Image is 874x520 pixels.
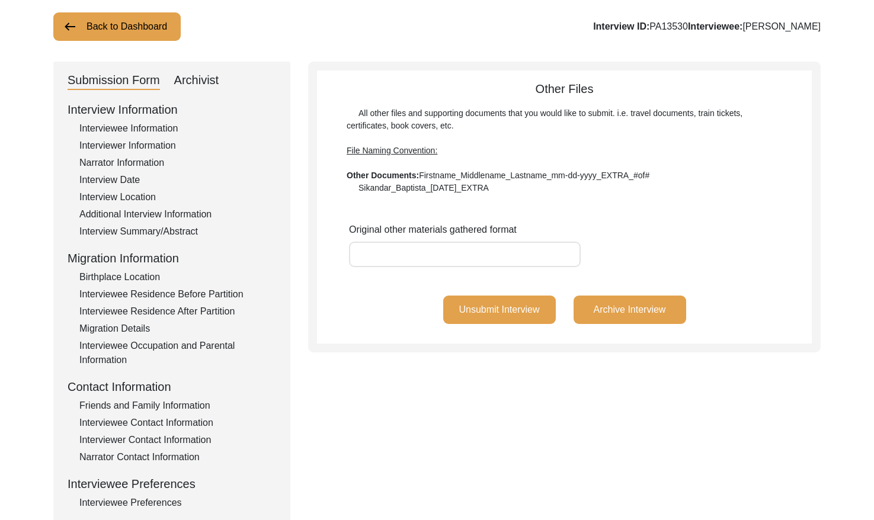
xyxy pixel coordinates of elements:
[317,80,812,194] div: Other Files
[53,12,181,41] button: Back to Dashboard
[79,416,276,430] div: Interviewee Contact Information
[347,146,437,155] span: File Naming Convention:
[79,190,276,204] div: Interview Location
[79,287,276,301] div: Interviewee Residence Before Partition
[79,139,276,153] div: Interviewer Information
[79,156,276,170] div: Narrator Information
[79,173,276,187] div: Interview Date
[593,21,649,31] b: Interview ID:
[63,20,77,34] img: arrow-left.png
[68,101,276,118] div: Interview Information
[349,223,517,237] label: Original other materials gathered format
[79,322,276,336] div: Migration Details
[68,71,160,90] div: Submission Form
[79,433,276,447] div: Interviewer Contact Information
[79,304,276,319] div: Interviewee Residence After Partition
[688,21,742,31] b: Interviewee:
[79,224,276,239] div: Interview Summary/Abstract
[79,399,276,413] div: Friends and Family Information
[79,450,276,464] div: Narrator Contact Information
[68,475,276,493] div: Interviewee Preferences
[68,249,276,267] div: Migration Information
[443,296,556,324] button: Unsubmit Interview
[79,121,276,136] div: Interviewee Information
[68,378,276,396] div: Contact Information
[593,20,821,34] div: PA13530 [PERSON_NAME]
[79,207,276,222] div: Additional Interview Information
[574,296,686,324] button: Archive Interview
[347,171,419,180] b: Other Documents:
[174,71,219,90] div: Archivist
[79,496,276,510] div: Interviewee Preferences
[79,339,276,367] div: Interviewee Occupation and Parental Information
[347,107,782,194] div: All other files and supporting documents that you would like to submit. i.e. travel documents, tr...
[79,270,276,284] div: Birthplace Location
